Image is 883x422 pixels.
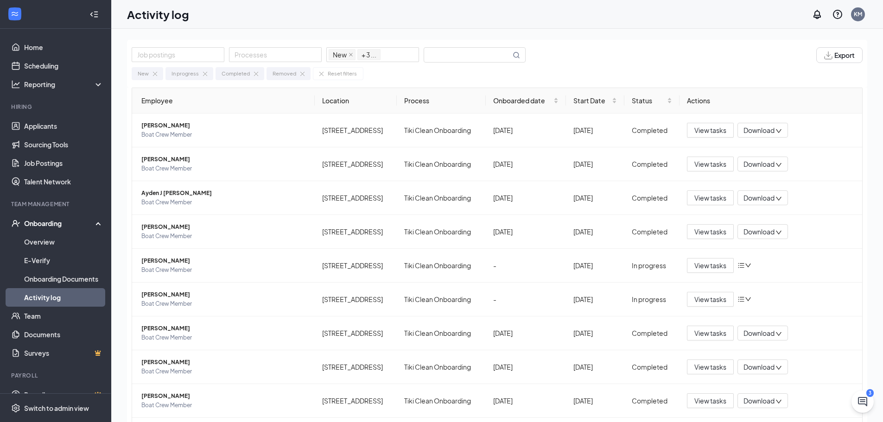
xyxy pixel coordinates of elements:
[566,88,624,113] th: Start Date
[493,294,559,304] div: -
[573,159,617,169] div: [DATE]
[24,117,103,135] a: Applicants
[687,190,734,205] button: View tasks
[573,396,617,406] div: [DATE]
[397,316,486,350] td: Tiki Clean Onboarding
[775,128,782,134] span: down
[397,249,486,283] td: Tiki Clean Onboarding
[24,135,103,154] a: Sourcing Tools
[851,391,874,413] button: ChatActive
[632,95,665,106] span: Status
[24,154,103,172] a: Job Postings
[632,396,672,406] div: Completed
[743,396,775,406] span: Download
[24,251,103,270] a: E-Verify
[743,227,775,237] span: Download
[24,38,103,57] a: Home
[737,262,745,269] span: bars
[141,232,307,241] span: Boat Crew Member
[11,103,102,111] div: Hiring
[141,299,307,309] span: Boat Crew Member
[24,57,103,75] a: Scheduling
[632,328,672,338] div: Completed
[493,362,559,372] div: [DATE]
[680,88,862,113] th: Actions
[362,50,376,60] span: + 3 ...
[737,296,745,303] span: bars
[24,344,103,362] a: SurveysCrown
[141,358,307,367] span: [PERSON_NAME]
[573,125,617,135] div: [DATE]
[329,49,356,60] span: New
[141,290,307,299] span: [PERSON_NAME]
[775,229,782,236] span: down
[694,260,726,271] span: View tasks
[573,328,617,338] div: [DATE]
[632,294,672,304] div: In progress
[349,52,353,57] span: close
[687,326,734,340] button: View tasks
[141,130,307,139] span: Boat Crew Member
[315,249,397,283] td: [STREET_ADDRESS]
[11,200,102,208] div: Team Management
[222,69,250,78] div: Completed
[694,159,726,169] span: View tasks
[493,260,559,271] div: -
[397,147,486,181] td: Tiki Clean Onboarding
[10,9,19,19] svg: WorkstreamLogo
[172,69,199,78] div: In progress
[315,316,397,350] td: [STREET_ADDRESS]
[141,401,307,410] span: Boat Crew Member
[141,391,307,401] span: [PERSON_NAME]
[24,288,103,307] a: Activity log
[775,331,782,337] span: down
[573,362,617,372] div: [DATE]
[632,227,672,237] div: Completed
[743,159,775,169] span: Download
[775,398,782,405] span: down
[687,359,734,374] button: View tasks
[687,258,734,273] button: View tasks
[397,113,486,147] td: Tiki Clean Onboarding
[397,181,486,215] td: Tiki Clean Onboarding
[315,113,397,147] td: [STREET_ADDRESS]
[333,50,347,60] span: New
[775,162,782,168] span: down
[24,233,103,251] a: Overview
[315,88,397,113] th: Location
[743,193,775,203] span: Download
[328,69,357,78] div: Reset filters
[141,198,307,207] span: Boat Crew Member
[141,121,307,130] span: [PERSON_NAME]
[573,193,617,203] div: [DATE]
[141,265,307,275] span: Boat Crew Member
[397,88,486,113] th: Process
[493,396,559,406] div: [DATE]
[573,294,617,304] div: [DATE]
[687,292,734,307] button: View tasks
[11,403,20,413] svg: Settings
[513,51,520,59] svg: MagnifyingGlass
[694,294,726,304] span: View tasks
[493,328,559,338] div: [DATE]
[24,219,95,228] div: Onboarding
[141,222,307,232] span: [PERSON_NAME]
[141,367,307,376] span: Boat Crew Member
[632,362,672,372] div: Completed
[138,69,149,78] div: New
[775,365,782,371] span: down
[132,88,315,113] th: Employee
[632,159,672,169] div: Completed
[687,224,734,239] button: View tasks
[745,296,751,302] span: down
[743,362,775,372] span: Download
[24,385,103,404] a: PayrollCrown
[24,80,104,89] div: Reporting
[141,189,307,198] span: Ayden J [PERSON_NAME]
[315,283,397,316] td: [STREET_ADDRESS]
[24,307,103,325] a: Team
[141,164,307,173] span: Boat Crew Member
[141,256,307,265] span: [PERSON_NAME]
[816,47,863,63] button: Export
[127,6,189,22] h1: Activity log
